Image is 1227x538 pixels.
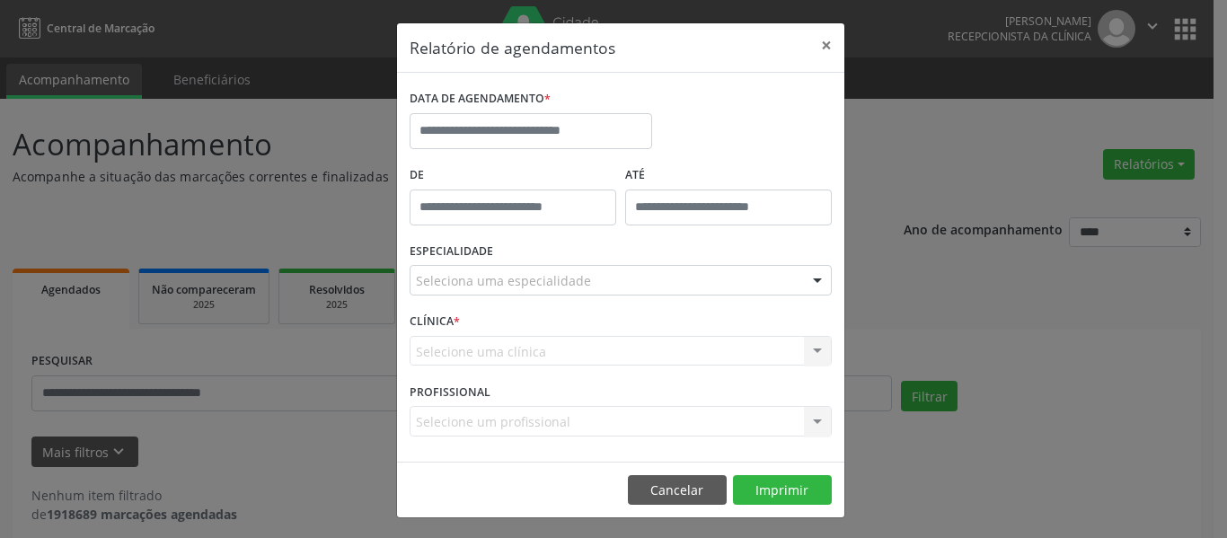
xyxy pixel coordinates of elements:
h5: Relatório de agendamentos [410,36,615,59]
label: ESPECIALIDADE [410,238,493,266]
button: Cancelar [628,475,727,506]
label: PROFISSIONAL [410,378,490,406]
label: DATA DE AGENDAMENTO [410,85,551,113]
label: ATÉ [625,162,832,190]
span: Seleciona uma especialidade [416,271,591,290]
button: Imprimir [733,475,832,506]
label: De [410,162,616,190]
button: Close [808,23,844,67]
label: CLÍNICA [410,308,460,336]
